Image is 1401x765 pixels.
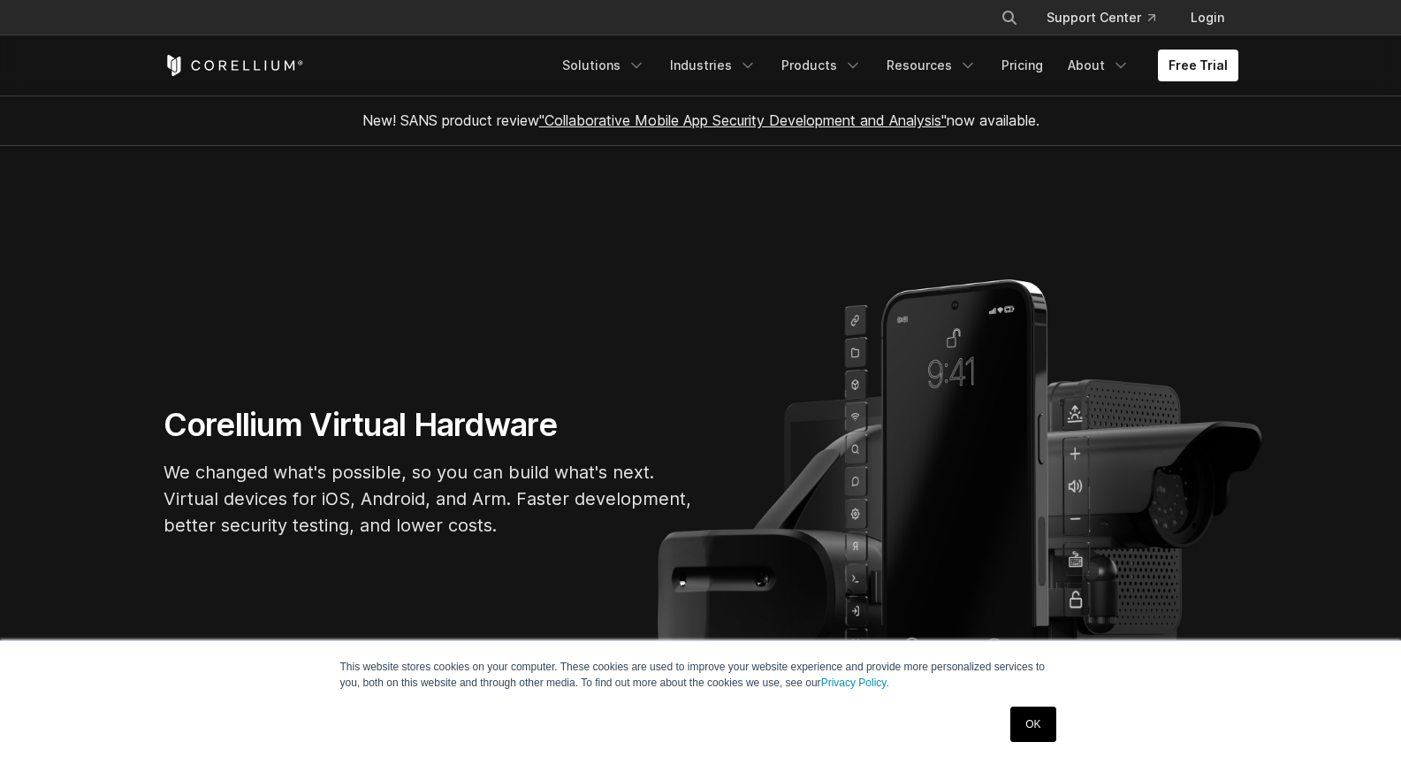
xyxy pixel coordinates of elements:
[821,677,889,689] a: Privacy Policy.
[164,405,694,445] h1: Corellium Virtual Hardware
[539,111,947,129] a: "Collaborative Mobile App Security Development and Analysis"
[979,2,1238,34] div: Navigation Menu
[340,659,1062,691] p: This website stores cookies on your computer. These cookies are used to improve your website expe...
[659,50,767,81] a: Industries
[1057,50,1140,81] a: About
[552,50,656,81] a: Solutions
[1158,50,1238,81] a: Free Trial
[876,50,987,81] a: Resources
[164,55,304,76] a: Corellium Home
[994,2,1025,34] button: Search
[552,50,1238,81] div: Navigation Menu
[164,459,694,539] p: We changed what's possible, so you can build what's next. Virtual devices for iOS, Android, and A...
[1176,2,1238,34] a: Login
[771,50,872,81] a: Products
[1010,707,1055,742] a: OK
[1032,2,1169,34] a: Support Center
[991,50,1054,81] a: Pricing
[362,111,1039,129] span: New! SANS product review now available.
